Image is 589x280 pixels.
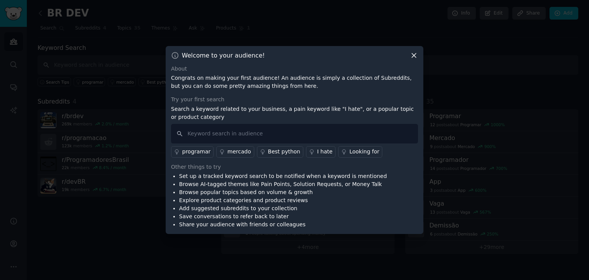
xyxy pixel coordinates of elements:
a: I hate [306,146,336,158]
h3: Welcome to your audience! [182,51,265,59]
a: mercado [216,146,254,158]
a: Best python [257,146,303,158]
a: programar [171,146,214,158]
div: Other things to try [171,163,418,171]
li: Browse popular topics based on volume & growth [179,188,387,196]
p: Congrats on making your first audience! An audience is simply a collection of Subreddits, but you... [171,74,418,90]
li: Set up a tracked keyword search to be notified when a keyword is mentioned [179,172,387,180]
div: About [171,65,418,73]
li: Browse AI-tagged themes like Pain Points, Solution Requests, or Money Talk [179,180,387,188]
div: Try your first search [171,96,418,104]
input: Keyword search in audience [171,124,418,143]
div: Looking for [349,148,379,156]
div: programar [182,148,211,156]
div: mercado [227,148,251,156]
div: I hate [317,148,332,156]
li: Explore product categories and product reviews [179,196,387,204]
p: Search a keyword related to your business, a pain keyword like "I hate", or a popular topic or pr... [171,105,418,121]
a: Looking for [338,146,382,158]
li: Save conversations to refer back to later [179,212,387,221]
li: Add suggested subreddits to your collection [179,204,387,212]
li: Share your audience with friends or colleagues [179,221,387,229]
div: Best python [268,148,300,156]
